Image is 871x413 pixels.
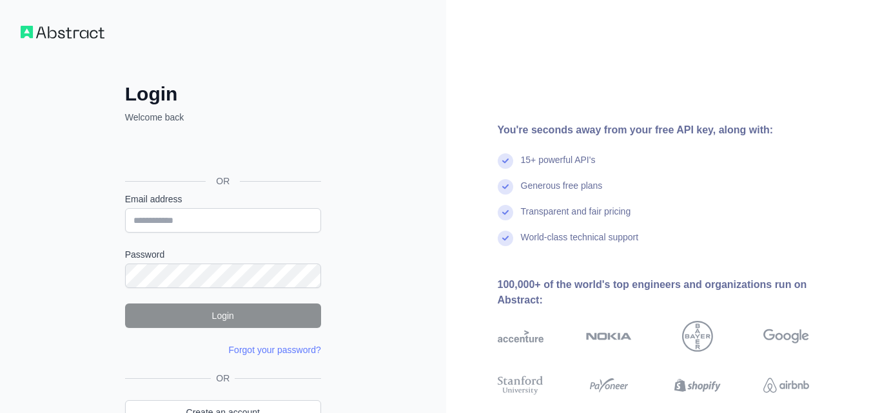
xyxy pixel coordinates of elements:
[125,248,321,261] label: Password
[125,82,321,106] h2: Login
[211,372,235,385] span: OR
[125,111,321,124] p: Welcome back
[498,122,851,138] div: You're seconds away from your free API key, along with:
[586,374,632,397] img: payoneer
[206,175,240,187] span: OR
[763,374,809,397] img: airbnb
[498,374,543,397] img: stanford university
[21,26,104,39] img: Workflow
[521,179,603,205] div: Generous free plans
[682,321,713,352] img: bayer
[229,345,321,355] a: Forgot your password?
[498,231,513,246] img: check mark
[498,277,851,308] div: 100,000+ of the world's top engineers and organizations run on Abstract:
[498,153,513,169] img: check mark
[119,138,325,166] iframe: Sign in with Google Button
[763,321,809,352] img: google
[125,303,321,328] button: Login
[674,374,720,397] img: shopify
[498,179,513,195] img: check mark
[125,193,321,206] label: Email address
[498,321,543,352] img: accenture
[521,153,596,179] div: 15+ powerful API's
[521,205,631,231] div: Transparent and fair pricing
[586,321,632,352] img: nokia
[521,231,639,256] div: World-class technical support
[498,205,513,220] img: check mark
